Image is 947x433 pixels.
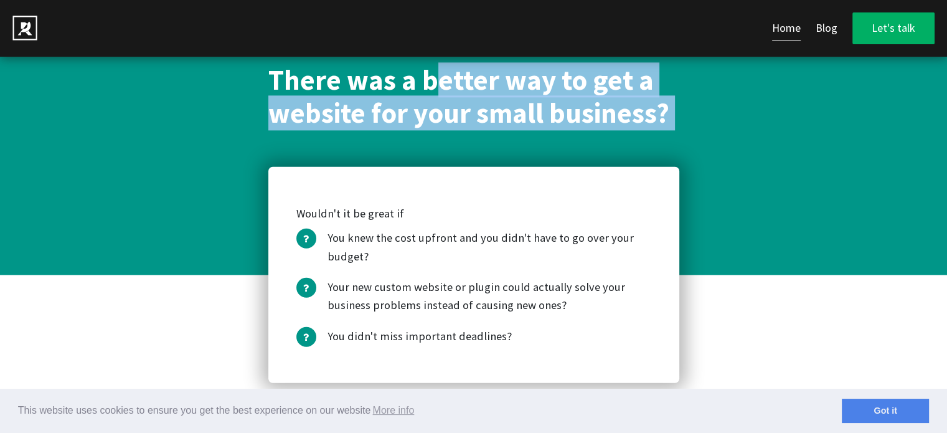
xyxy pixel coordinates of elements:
[296,326,651,345] li: You didn't miss important deadlines?
[296,229,651,265] li: You knew the cost upfront and you didn't have to go over your budget?
[816,16,837,40] a: Blog
[852,12,935,44] a: Let's talk
[12,16,37,40] img: PROGMATIQ - web design and web development company
[18,401,842,420] span: This website uses cookies to ensure you get the best experience on our website
[296,277,651,314] li: Your new custom website or plugin could actually solve your business problems instead of causing ...
[772,16,801,40] a: Home
[842,399,929,424] a: dismiss cookie message
[370,401,416,420] a: learn more about cookies
[296,204,651,222] p: Wouldn't it be great if
[268,64,679,131] h2: There was a better way to get a website for your small business?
